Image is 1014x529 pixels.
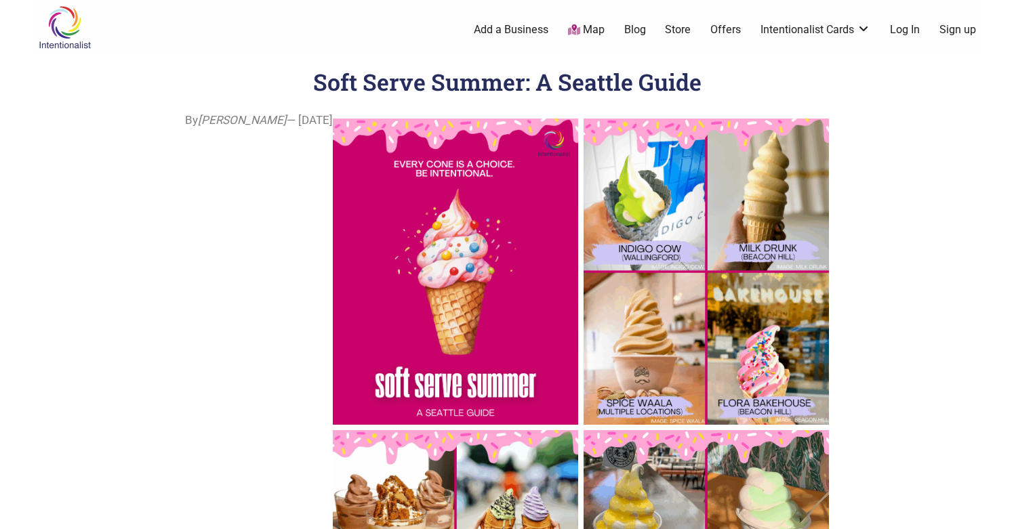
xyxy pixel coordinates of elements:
[710,22,741,37] a: Offers
[890,22,920,37] a: Log In
[939,22,976,37] a: Sign up
[185,112,333,129] span: By — [DATE]
[760,22,870,37] a: Intentionalist Cards
[198,113,287,127] i: [PERSON_NAME]
[474,22,548,37] a: Add a Business
[568,22,605,38] a: Map
[665,22,691,37] a: Store
[33,5,97,49] img: Intentionalist
[624,22,646,37] a: Blog
[313,66,702,97] h1: Soft Serve Summer: A Seattle Guide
